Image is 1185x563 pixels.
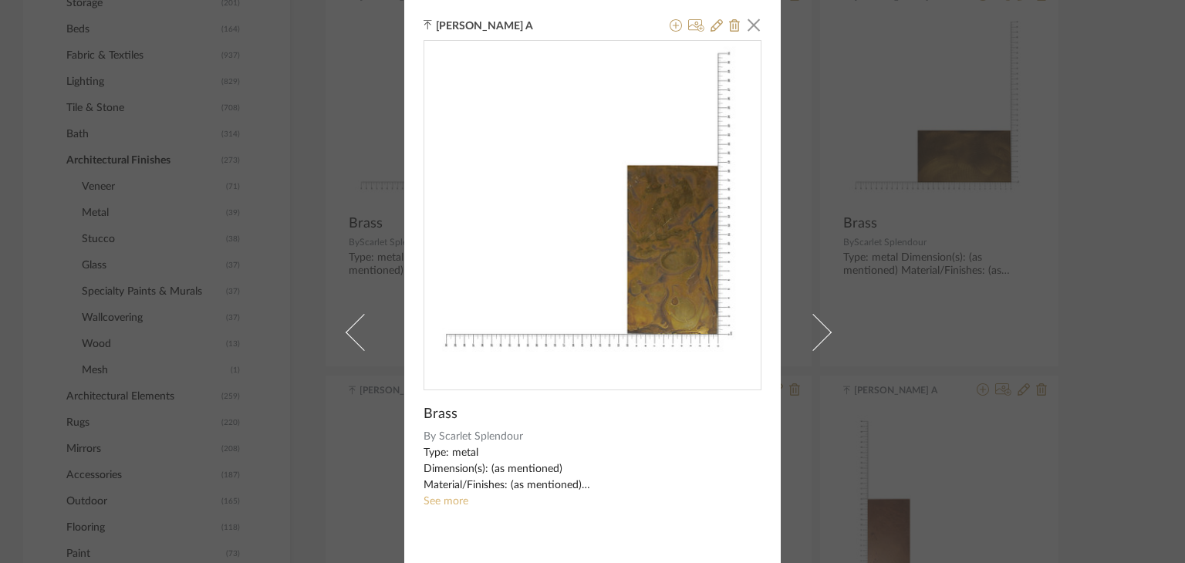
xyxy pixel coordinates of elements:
span: Brass [424,406,457,423]
span: By [424,429,436,445]
span: [PERSON_NAME] A [436,19,547,33]
button: Close [738,9,769,40]
img: 5009f315-012d-420d-91ee-546feaccd038_436x436.jpg [424,41,761,377]
div: 0 [424,41,761,377]
div: Type: metal Dimension(s): (as mentioned) Material/Finishes: (as mentioned) Installation requireme... [424,445,761,494]
a: See more [424,496,468,507]
span: Scarlet Splendour [439,429,762,445]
